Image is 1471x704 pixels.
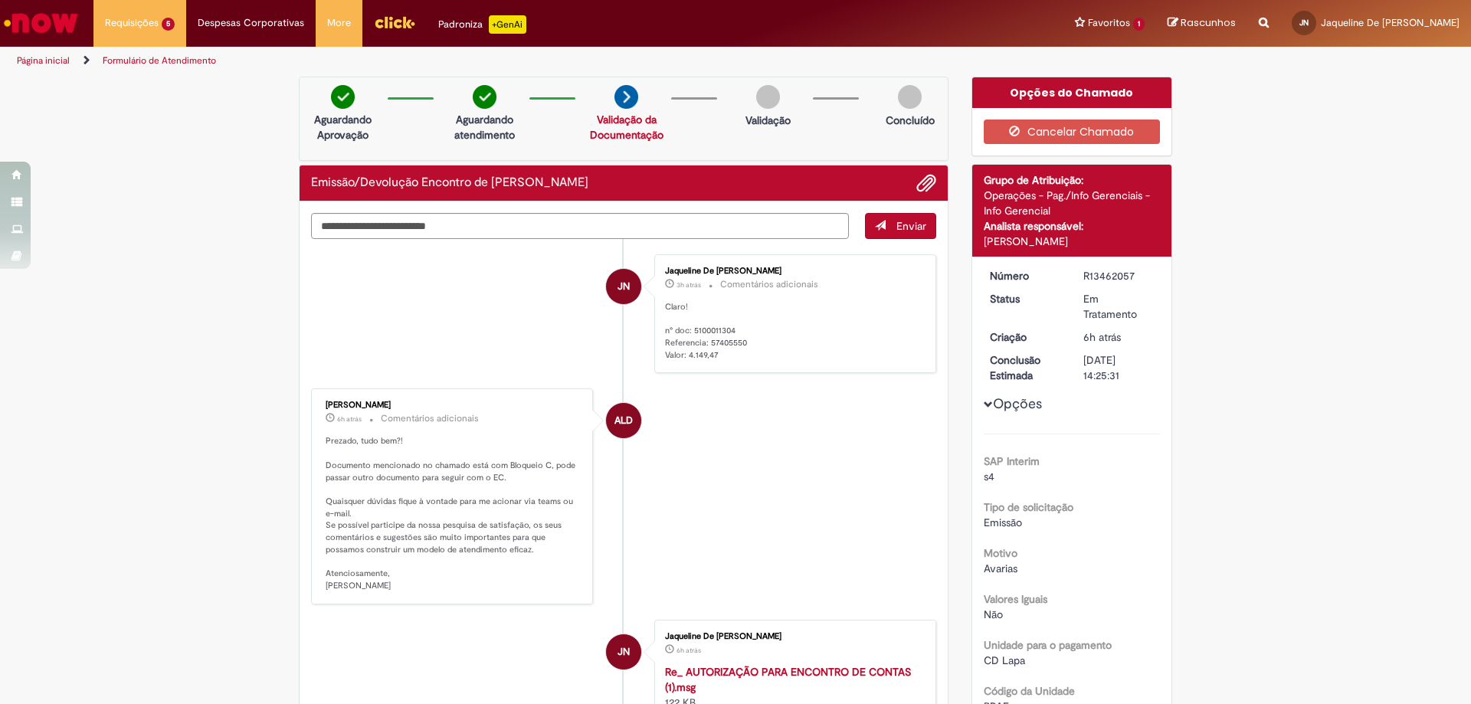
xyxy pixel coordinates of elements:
div: Jaqueline De Jesus Nogueira [606,269,641,304]
b: Unidade para o pagamento [984,638,1112,652]
b: Código da Unidade [984,684,1075,698]
time: 29/08/2025 12:04:20 [337,414,362,424]
span: JN [618,634,630,670]
dt: Status [978,291,1073,306]
span: 6h atrás [677,646,701,655]
dt: Conclusão Estimada [978,352,1073,383]
div: Andressa Luiza Da Silva [606,403,641,438]
div: [DATE] 14:25:31 [1083,352,1155,383]
b: SAP Interim [984,454,1040,468]
span: CD Lapa [984,653,1025,667]
div: Jaqueline De [PERSON_NAME] [665,632,920,641]
span: 6h atrás [1083,330,1121,344]
p: +GenAi [489,15,526,34]
button: Adicionar anexos [916,173,936,193]
div: Grupo de Atribuição: [984,172,1161,188]
span: Avarias [984,562,1017,575]
div: [PERSON_NAME] [984,234,1161,249]
span: Enviar [896,219,926,233]
span: Não [984,607,1003,621]
div: Jaqueline De [PERSON_NAME] [665,267,920,276]
div: R13462057 [1083,268,1155,283]
img: check-circle-green.png [331,85,355,109]
div: Padroniza [438,15,526,34]
span: Jaqueline De [PERSON_NAME] [1321,16,1460,29]
small: Comentários adicionais [381,412,479,425]
img: ServiceNow [2,8,80,38]
img: click_logo_yellow_360x200.png [374,11,415,34]
time: 29/08/2025 11:57:13 [677,646,701,655]
div: Jaqueline De Jesus Nogueira [606,634,641,670]
a: Rascunhos [1168,16,1236,31]
div: [PERSON_NAME] [326,401,581,410]
div: Operações - Pag./Info Gerenciais - Info Gerencial [984,188,1161,218]
span: Requisições [105,15,159,31]
span: 1 [1133,18,1145,31]
span: JN [618,268,630,305]
span: ALD [614,402,633,439]
p: Claro! n° doc: 5100011304 Referencia: 57405550 Valor: 4.149,47 [665,301,920,362]
img: img-circle-grey.png [898,85,922,109]
span: 3h atrás [677,280,701,290]
span: JN [1299,18,1309,28]
p: Validação [745,113,791,128]
dt: Número [978,268,1073,283]
h2: Emissão/Devolução Encontro de Contas Fornecedor Histórico de tíquete [311,176,588,190]
span: 6h atrás [337,414,362,424]
div: 29/08/2025 11:57:21 [1083,329,1155,345]
p: Prezado, tudo bem?! Documento mencionado no chamado está com Bloqueio C, pode passar outro docume... [326,435,581,591]
b: Motivo [984,546,1017,560]
button: Cancelar Chamado [984,120,1161,144]
img: img-circle-grey.png [756,85,780,109]
b: Tipo de solicitação [984,500,1073,514]
b: Valores Iguais [984,592,1047,606]
textarea: Digite sua mensagem aqui... [311,213,849,239]
p: Concluído [886,113,935,128]
time: 29/08/2025 14:28:06 [677,280,701,290]
div: Opções do Chamado [972,77,1172,108]
a: Validação da Documentação [590,113,663,142]
dt: Criação [978,329,1073,345]
a: Re_ AUTORIZAÇÃO PARA ENCONTRO DE CONTAS (1).msg [665,665,911,694]
span: Rascunhos [1181,15,1236,30]
a: Formulário de Atendimento [103,54,216,67]
img: arrow-next.png [614,85,638,109]
small: Comentários adicionais [720,278,818,291]
ul: Trilhas de página [11,47,969,75]
div: Em Tratamento [1083,291,1155,322]
a: Página inicial [17,54,70,67]
button: Enviar [865,213,936,239]
span: Despesas Corporativas [198,15,304,31]
span: 5 [162,18,175,31]
div: Analista responsável: [984,218,1161,234]
img: check-circle-green.png [473,85,496,109]
span: s4 [984,470,994,483]
p: Aguardando Aprovação [306,112,380,142]
span: Favoritos [1088,15,1130,31]
p: Aguardando atendimento [447,112,522,142]
span: More [327,15,351,31]
span: Emissão [984,516,1022,529]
